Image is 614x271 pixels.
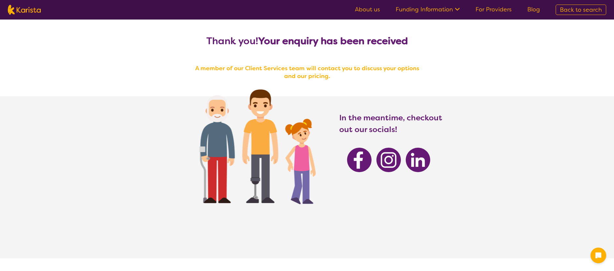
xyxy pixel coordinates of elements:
img: Karista Linkedin [406,148,430,172]
a: For Providers [475,6,512,13]
h4: A member of our Client Services team will contact you to discuss your options and our pricing. [190,64,424,80]
h3: In the meantime, checkout out our socials! [339,112,443,135]
img: Karista Facebook [347,148,372,172]
b: Your enquiry has been received [258,34,408,47]
a: Back to search [556,5,606,15]
h2: Thank you! [190,35,424,47]
a: Blog [527,6,540,13]
img: Karista provider enquiry success [180,73,330,216]
a: About us [355,6,380,13]
span: Back to search [560,6,602,14]
img: Karista logo [8,5,41,15]
a: Funding Information [396,6,460,13]
img: Karista Instagram [376,148,401,172]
